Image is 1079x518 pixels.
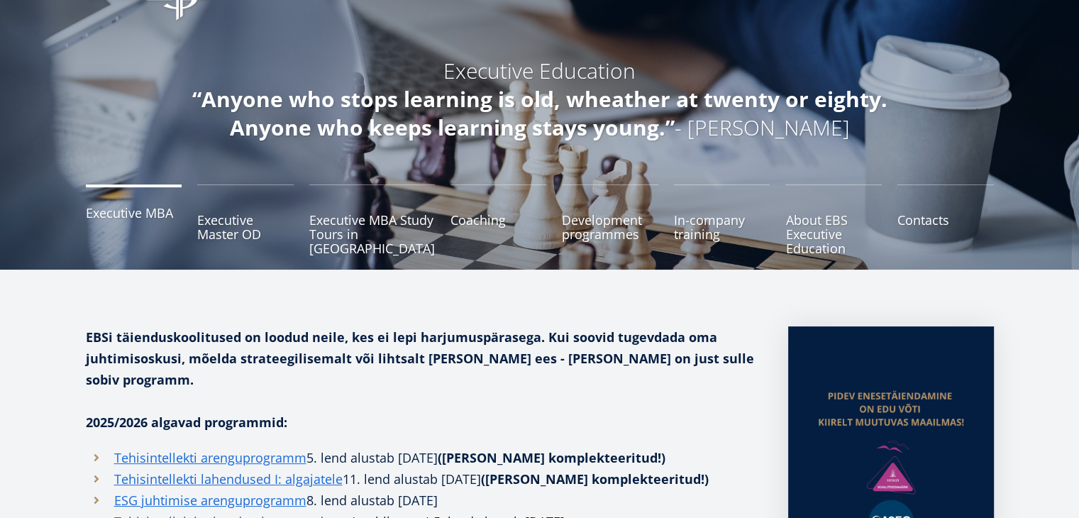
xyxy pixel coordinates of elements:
[86,490,760,511] li: 8. lend alustab [DATE]
[86,184,182,255] a: Executive MBA
[309,184,435,255] a: Executive MBA Study Tours in [GEOGRAPHIC_DATA]
[481,470,709,487] strong: ([PERSON_NAME] komplekteeritud!)
[114,468,343,490] a: Tehisintellekti lahendused I: algajatele
[192,84,887,142] em: “Anyone who stops learning is old, wheather at twenty or eighty. Anyone who keeps learning stays ...
[785,184,882,255] a: About EBS Executive Education
[86,447,760,468] li: 5. lend alustab [DATE]
[897,184,994,255] a: Contacts
[114,490,306,511] a: ESG juhtimise arenguprogramm
[562,184,658,255] a: Development programmes
[86,468,760,490] li: 11. lend alustab [DATE]
[674,184,770,255] a: In-company training
[197,184,294,255] a: Executive Master OD
[114,447,306,468] a: Tehisintellekti arenguprogramm
[86,414,287,431] strong: 2025/2026 algavad programmid:
[164,85,916,142] h4: - [PERSON_NAME]
[86,329,754,388] strong: EBSi täienduskoolitused on loodud neile, kes ei lepi harjumuspärasega. Kui soovid tugevdada oma j...
[438,449,665,466] strong: ([PERSON_NAME] komplekteeritud!)
[450,184,547,255] a: Coaching
[164,57,916,85] h4: Executive Education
